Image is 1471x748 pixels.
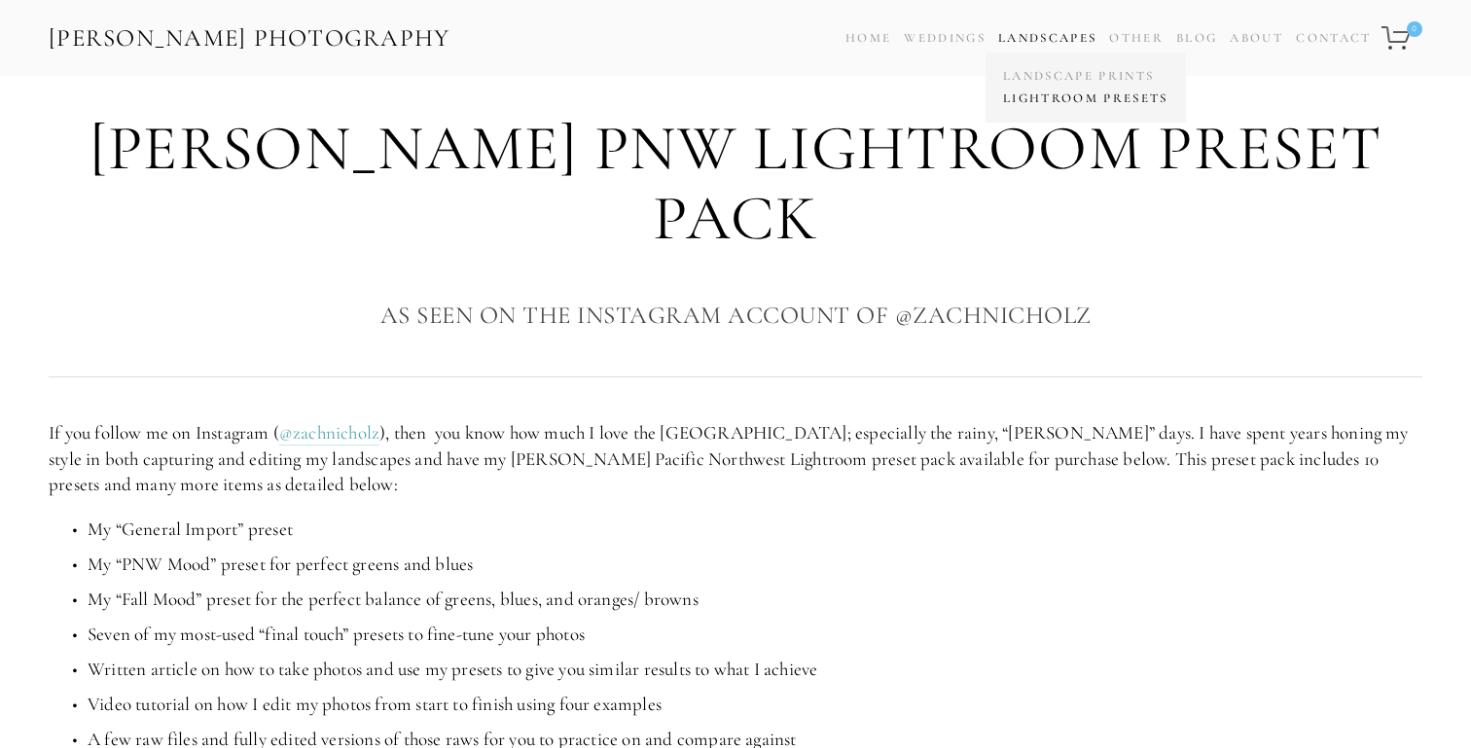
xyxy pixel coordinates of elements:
a: Weddings [904,30,986,46]
a: Home [845,24,891,53]
p: Video tutorial on how I edit my photos from start to finish using four examples [88,692,1422,718]
p: If you follow me on Instagram ( ), then you know how much I love the [GEOGRAPHIC_DATA]; especiall... [49,420,1422,498]
a: Lightroom Presets [998,88,1173,110]
a: @zachnicholz [279,421,379,445]
p: My “General Import” preset [88,516,1422,543]
p: My “PNW Mood” preset for perfect greens and blues [88,552,1422,578]
a: About [1230,24,1283,53]
a: Landscapes [998,30,1096,46]
p: Seven of my most-used “final touch” presets to fine-tune your photos [88,622,1422,648]
a: Other [1109,30,1164,46]
a: Blog [1176,24,1217,53]
a: Landscape Prints [998,65,1173,88]
p: Written article on how to take photos and use my presets to give you similar results to what I ac... [88,657,1422,683]
a: 0 items in cart [1379,15,1424,61]
p: My “Fall Mood” preset for the perfect balance of greens, blues, and oranges/ browns [88,587,1422,613]
span: 0 [1407,21,1422,37]
a: [PERSON_NAME] Photography [47,17,452,60]
a: Contact [1296,24,1371,53]
h1: [PERSON_NAME] PNW Lightroom Preset Pack [49,114,1422,253]
h3: As Seen on the Instagram Account of @zachnicholz [49,296,1422,335]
